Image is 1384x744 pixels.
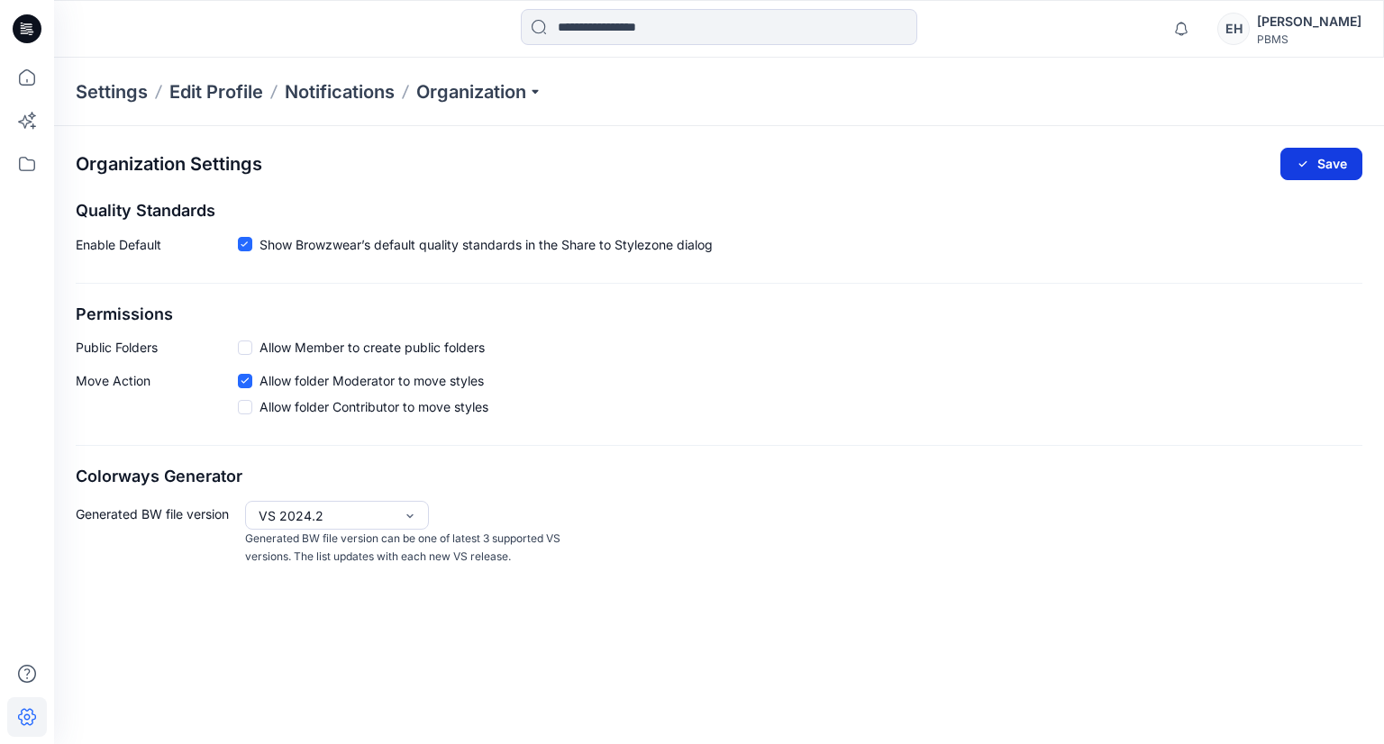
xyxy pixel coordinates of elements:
[1217,13,1250,45] div: EH
[76,467,1362,486] h2: Colorways Generator
[259,397,488,416] span: Allow folder Contributor to move styles
[285,79,395,104] a: Notifications
[76,305,1362,324] h2: Permissions
[76,371,238,423] p: Move Action
[1257,32,1361,46] div: PBMS
[76,79,148,104] p: Settings
[76,202,1362,221] h2: Quality Standards
[259,371,484,390] span: Allow folder Moderator to move styles
[1280,148,1362,180] button: Save
[76,235,238,261] p: Enable Default
[76,154,262,175] h2: Organization Settings
[259,235,713,254] span: Show Browzwear’s default quality standards in the Share to Stylezone dialog
[1257,11,1361,32] div: [PERSON_NAME]
[259,506,394,525] div: VS 2024.2
[76,501,238,567] p: Generated BW file version
[245,530,566,567] p: Generated BW file version can be one of latest 3 supported VS versions. The list updates with eac...
[259,338,485,357] span: Allow Member to create public folders
[76,338,238,357] p: Public Folders
[169,79,263,104] a: Edit Profile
